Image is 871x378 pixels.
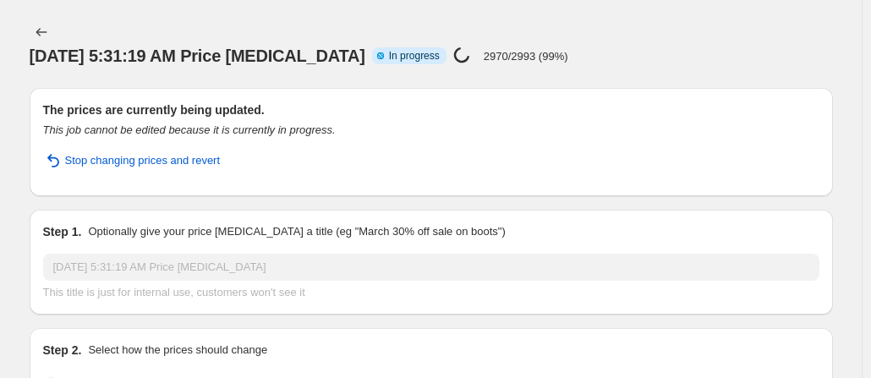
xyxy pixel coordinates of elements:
[43,101,819,118] h2: The prices are currently being updated.
[33,147,231,174] button: Stop changing prices and revert
[43,286,305,299] span: This title is just for internal use, customers won't see it
[43,342,82,359] h2: Step 2.
[43,223,82,240] h2: Step 1.
[484,50,568,63] p: 2970/2993 (99%)
[30,47,365,65] span: [DATE] 5:31:19 AM Price [MEDICAL_DATA]
[30,20,53,44] button: Price change jobs
[43,123,336,136] i: This job cannot be edited because it is currently in progress.
[88,342,267,359] p: Select how the prices should change
[43,254,819,281] input: 30% off holiday sale
[65,152,221,169] span: Stop changing prices and revert
[88,223,505,240] p: Optionally give your price [MEDICAL_DATA] a title (eg "March 30% off sale on boots")
[389,49,440,63] span: In progress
